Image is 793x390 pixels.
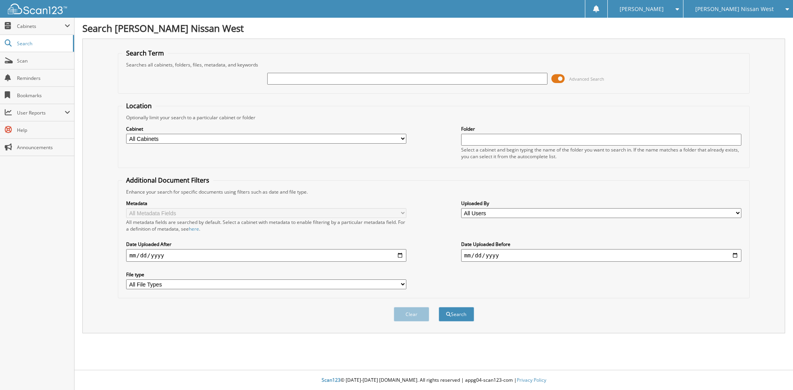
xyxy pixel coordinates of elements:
[439,307,474,322] button: Search
[126,271,406,278] label: File type
[126,241,406,248] label: Date Uploaded After
[126,200,406,207] label: Metadata
[461,146,741,160] div: Select a cabinet and begin typing the name of the folder you want to search in. If the name match...
[17,75,70,81] span: Reminders
[517,377,546,383] a: Privacy Policy
[461,241,741,248] label: Date Uploaded Before
[126,219,406,232] div: All metadata fields are searched by default. Select a cabinet with metadata to enable filtering b...
[17,92,70,99] span: Bookmarks
[74,371,793,390] div: © [DATE]-[DATE] [DOMAIN_NAME]. All rights reserved | appg04-scan123-com |
[461,126,741,132] label: Folder
[82,22,785,35] h1: Search [PERSON_NAME] Nissan West
[17,40,69,47] span: Search
[620,7,664,11] span: [PERSON_NAME]
[17,144,70,151] span: Announcements
[695,7,774,11] span: [PERSON_NAME] Nissan West
[569,76,604,82] span: Advanced Search
[322,377,341,383] span: Scan123
[122,189,745,195] div: Enhance your search for specific documents using filters such as date and file type.
[122,114,745,121] div: Optionally limit your search to a particular cabinet or folder
[122,61,745,68] div: Searches all cabinets, folders, files, metadata, and keywords
[17,57,70,64] span: Scan
[126,126,406,132] label: Cabinet
[17,109,65,116] span: User Reports
[461,200,741,207] label: Uploaded By
[17,23,65,30] span: Cabinets
[8,4,67,14] img: scan123-logo-white.svg
[122,49,168,57] legend: Search Term
[189,225,199,232] a: here
[122,176,213,185] legend: Additional Document Filters
[126,249,406,262] input: start
[394,307,429,322] button: Clear
[17,127,70,133] span: Help
[461,249,741,262] input: end
[122,102,156,110] legend: Location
